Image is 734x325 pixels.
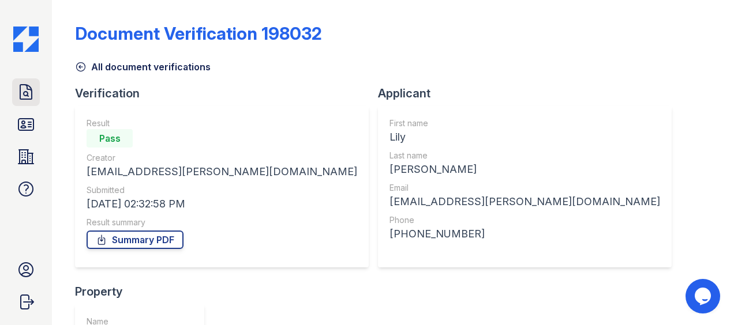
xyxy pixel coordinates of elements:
[390,161,660,177] div: [PERSON_NAME]
[390,226,660,242] div: [PHONE_NUMBER]
[87,196,357,212] div: [DATE] 02:32:58 PM
[75,85,378,101] div: Verification
[390,118,660,129] div: First name
[390,214,660,226] div: Phone
[75,284,214,300] div: Property
[87,217,357,228] div: Result summary
[390,194,660,210] div: [EMAIL_ADDRESS][PERSON_NAME][DOMAIN_NAME]
[87,230,183,249] a: Summary PDF
[390,150,660,161] div: Last name
[378,85,681,101] div: Applicant
[87,164,357,180] div: [EMAIL_ADDRESS][PERSON_NAME][DOMAIN_NAME]
[390,129,660,145] div: Lily
[390,182,660,194] div: Email
[87,118,357,129] div: Result
[87,184,357,196] div: Submitted
[87,129,133,148] div: Pass
[75,23,322,44] div: Document Verification 198032
[686,279,722,313] iframe: chat widget
[13,27,39,52] img: CE_Icon_Blue-c292c112584629df590d857e76928e9f676e5b41ef8f769ba2f05ee15b207248.png
[75,60,211,74] a: All document verifications
[87,152,357,164] div: Creator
